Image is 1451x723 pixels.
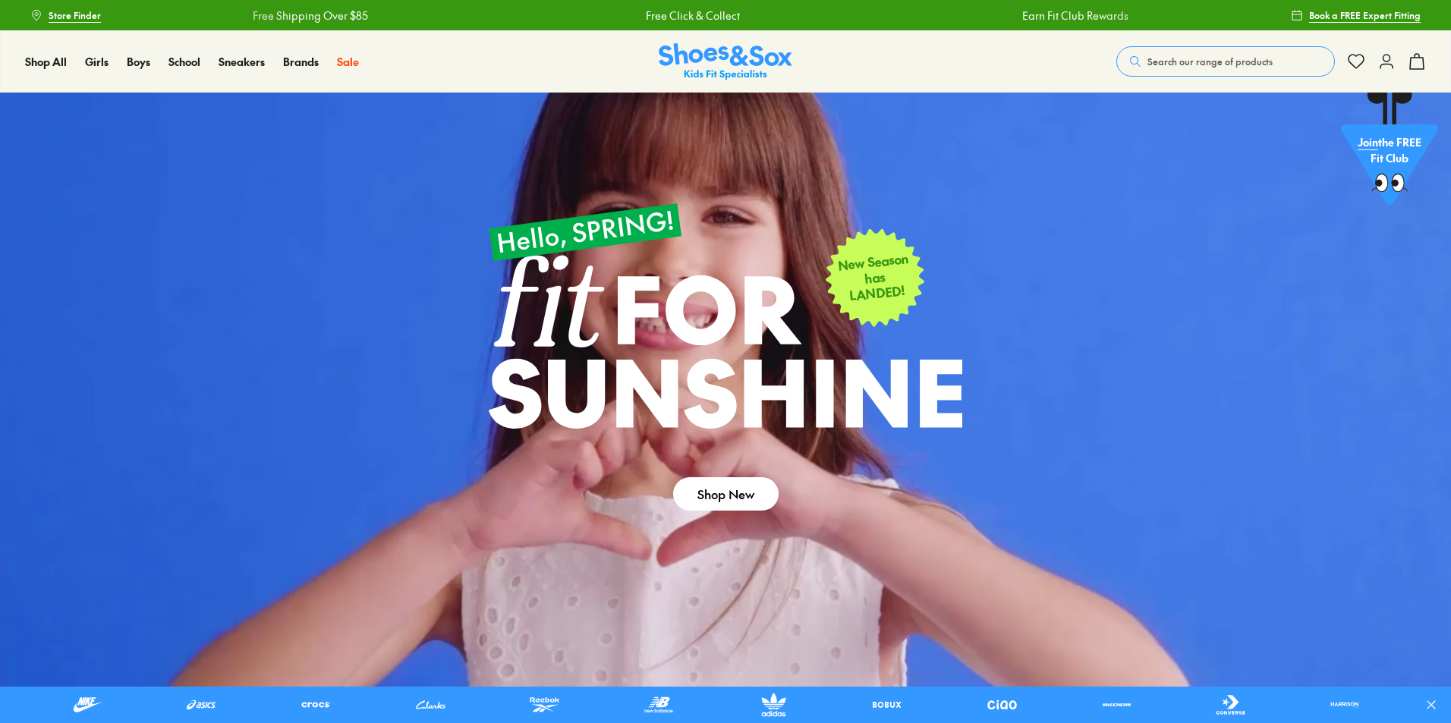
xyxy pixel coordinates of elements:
[168,54,200,69] span: School
[25,54,67,70] a: Shop All
[645,8,739,24] a: Free Click & Collect
[1309,8,1421,22] span: Book a FREE Expert Fitting
[219,54,265,69] span: Sneakers
[49,8,101,22] span: Store Finder
[659,43,792,80] a: Shoes & Sox
[219,54,265,70] a: Sneakers
[1021,8,1128,24] a: Earn Fit Club Rewards
[1116,46,1335,77] button: Search our range of products
[1291,2,1421,29] a: Book a FREE Expert Fitting
[337,54,359,70] a: Sale
[1358,134,1378,149] span: Join
[25,54,67,69] span: Shop All
[127,54,150,69] span: Boys
[30,2,101,29] a: Store Finder
[673,477,779,511] a: Shop New
[252,8,367,24] a: Free Shipping Over $85
[1147,55,1273,68] span: Search our range of products
[1341,122,1438,178] p: the FREE Fit Club
[1341,92,1438,213] a: Jointhe FREE Fit Club
[127,54,150,70] a: Boys
[168,54,200,70] a: School
[337,54,359,69] span: Sale
[85,54,109,69] span: Girls
[283,54,319,70] a: Brands
[85,54,109,70] a: Girls
[283,54,319,69] span: Brands
[659,43,792,80] img: SNS_Logo_Responsive.svg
